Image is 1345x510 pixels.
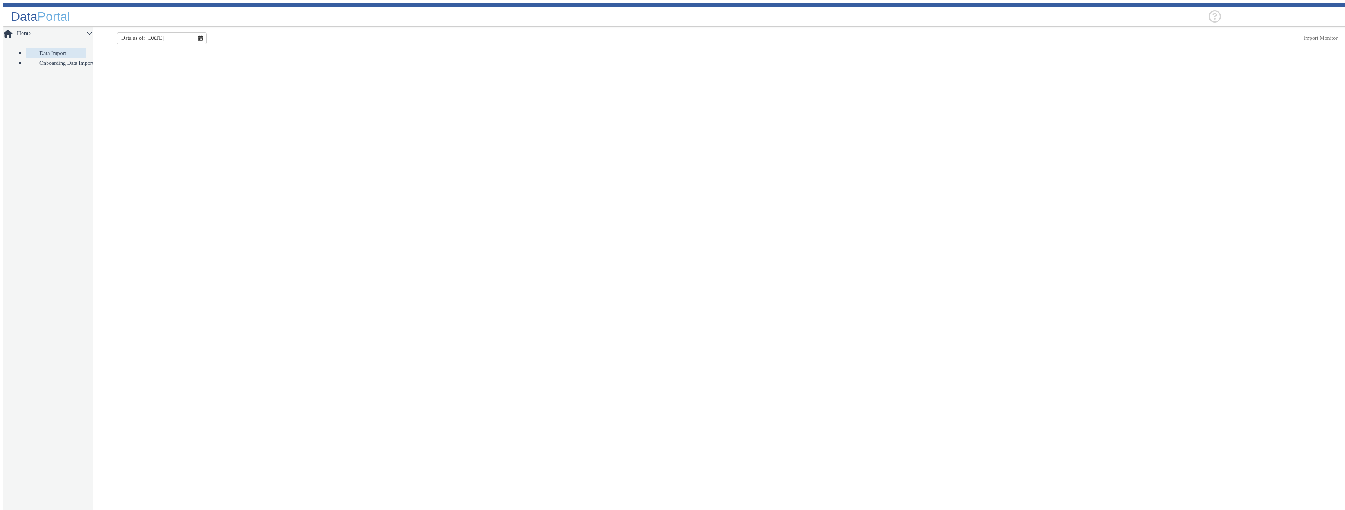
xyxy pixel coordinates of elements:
[3,27,93,41] p-accordion-header: Home
[3,41,93,75] p-accordion-content: Home
[1209,10,1221,23] div: Help
[11,9,38,23] span: Data
[16,30,86,37] span: Home
[26,58,86,68] a: Onboarding Data Import
[38,9,70,23] span: Portal
[121,35,164,41] span: Data as of: [DATE]
[1221,13,1338,20] ng-select: null
[1304,35,1338,41] a: This is available for Darling Employees only
[26,48,86,58] a: Data Import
